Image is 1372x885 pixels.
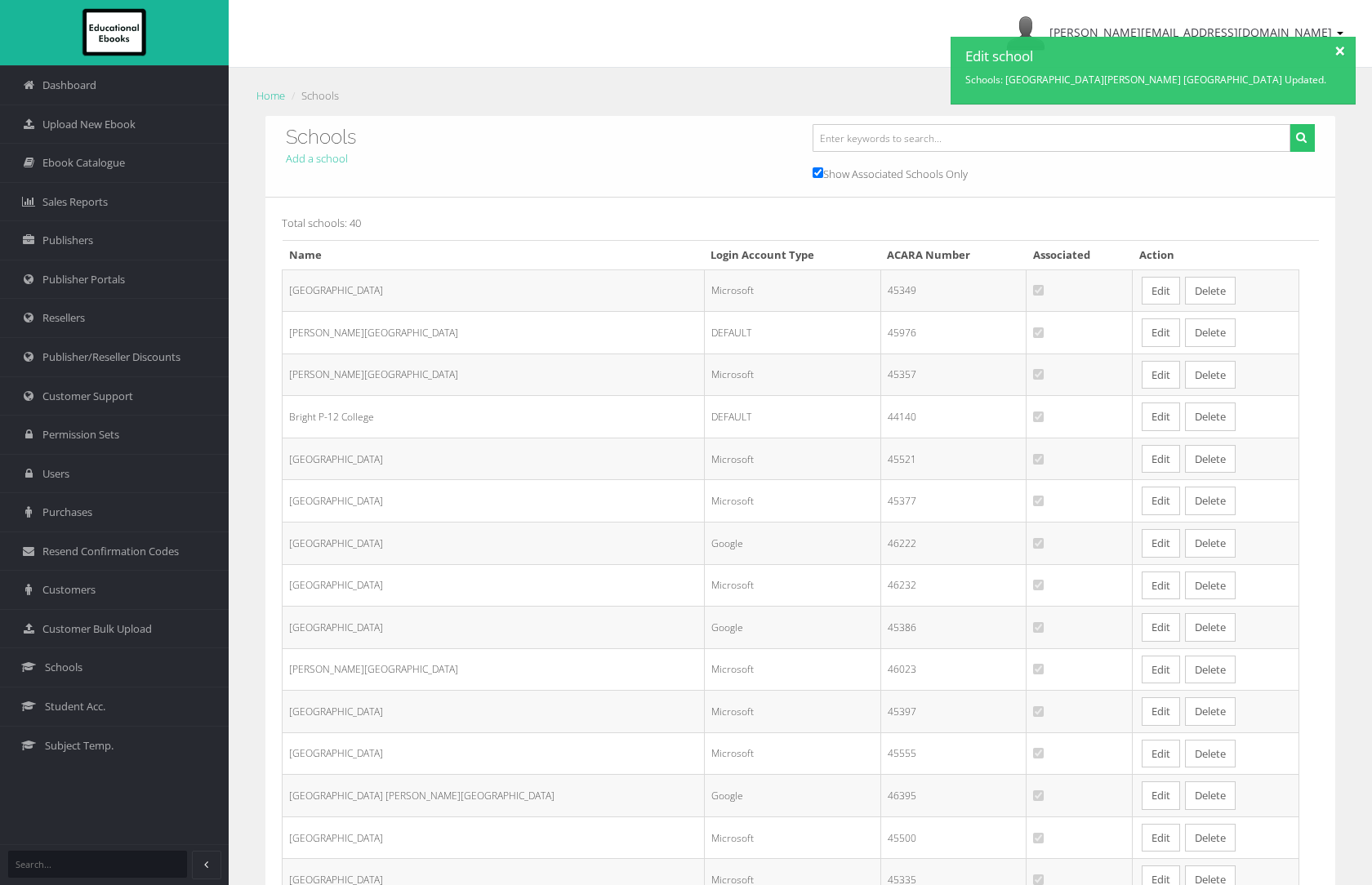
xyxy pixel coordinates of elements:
[45,738,114,754] span: Subject Temp.
[704,312,880,354] td: DEFAULT
[283,816,705,859] td: [GEOGRAPHIC_DATA]
[880,691,1026,733] td: 45397
[1142,613,1180,642] a: Edit
[42,272,125,287] span: Publisher Portals
[880,241,1026,270] th: ACARA Number
[42,194,108,210] span: Sales Reports
[283,396,705,438] td: Bright P-12 College
[1185,697,1236,726] button: Delete
[704,522,880,564] td: Google
[1142,361,1180,389] a: Edit
[42,466,69,482] span: Users
[880,312,1026,354] td: 45976
[1133,241,1299,270] th: Action
[1185,824,1236,852] button: Delete
[283,354,705,396] td: [PERSON_NAME][GEOGRAPHIC_DATA]
[256,88,285,103] a: Home
[704,775,880,817] td: Google
[1142,445,1180,474] a: Edit
[880,354,1026,396] td: 45357
[1142,318,1180,347] a: Edit
[283,564,705,607] td: [GEOGRAPHIC_DATA]
[286,151,348,166] a: Add a school
[283,648,705,691] td: [PERSON_NAME][GEOGRAPHIC_DATA]
[42,544,179,559] span: Resend Confirmation Codes
[283,607,705,649] td: [GEOGRAPHIC_DATA]
[283,312,705,354] td: [PERSON_NAME][GEOGRAPHIC_DATA]
[283,732,705,775] td: [GEOGRAPHIC_DATA]
[283,438,705,480] td: [GEOGRAPHIC_DATA]
[813,124,1290,152] input: Enter keywords to search...
[42,78,96,93] span: Dashboard
[880,522,1026,564] td: 46222
[880,564,1026,607] td: 46232
[880,648,1026,691] td: 46023
[1142,487,1180,515] a: Edit
[704,816,880,859] td: Microsoft
[1049,24,1332,40] span: [PERSON_NAME][EMAIL_ADDRESS][DOMAIN_NAME]
[965,72,1326,87] p: Schools: [GEOGRAPHIC_DATA][PERSON_NAME] [GEOGRAPHIC_DATA] Updated.
[880,732,1026,775] td: 45555
[42,582,96,598] span: Customers
[42,155,125,171] span: Ebook Catalogue
[813,164,968,183] label: Show Associated Schools Only
[880,775,1026,817] td: 46395
[42,310,85,326] span: Resellers
[42,117,136,132] span: Upload New Ebook
[813,167,823,178] input: Show Associated Schools Only
[1185,402,1236,431] button: Delete
[704,354,880,396] td: Microsoft
[282,214,1319,232] p: Total schools: 40
[42,349,180,365] span: Publisher/Reseller Discounts
[1027,241,1133,270] th: Associated
[1185,445,1236,474] button: Delete
[1185,529,1236,558] button: Delete
[965,47,1326,72] span: Edit school
[1006,14,1045,53] img: Avatar
[1185,277,1236,305] button: Delete
[283,241,705,270] th: Name
[704,691,880,733] td: Microsoft
[1185,656,1236,684] button: Delete
[42,621,152,637] span: Customer Bulk Upload
[880,396,1026,438] td: 44140
[880,607,1026,649] td: 45386
[704,480,880,523] td: Microsoft
[1142,824,1180,852] a: Edit
[1185,487,1236,515] button: Delete
[1142,402,1180,431] a: Edit
[283,691,705,733] td: [GEOGRAPHIC_DATA]
[1142,740,1180,768] a: Edit
[283,269,705,312] td: [GEOGRAPHIC_DATA]
[704,396,880,438] td: DEFAULT
[283,775,705,817] td: [GEOGRAPHIC_DATA] [PERSON_NAME][GEOGRAPHIC_DATA]
[1185,361,1236,389] button: Delete
[283,522,705,564] td: [GEOGRAPHIC_DATA]
[287,87,339,105] li: Schools
[1142,697,1180,726] a: Edit
[1185,318,1236,347] button: Delete
[1185,740,1236,768] button: Delete
[1142,529,1180,558] a: Edit
[42,505,92,520] span: Purchases
[704,564,880,607] td: Microsoft
[880,480,1026,523] td: 45377
[42,389,133,404] span: Customer Support
[45,699,105,714] span: Student Acc.
[704,241,880,270] th: Login Account Type
[704,648,880,691] td: Microsoft
[1142,277,1180,305] a: Edit
[880,438,1026,480] td: 45521
[704,269,880,312] td: Microsoft
[45,660,82,675] span: Schools
[880,816,1026,859] td: 45500
[704,438,880,480] td: Microsoft
[704,607,880,649] td: Google
[283,480,705,523] td: [GEOGRAPHIC_DATA]
[880,269,1026,312] td: 45349
[1185,571,1236,600] button: Delete
[42,233,93,248] span: Publishers
[1142,656,1180,684] a: Edit
[1142,781,1180,810] a: Edit
[1185,781,1236,810] button: Delete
